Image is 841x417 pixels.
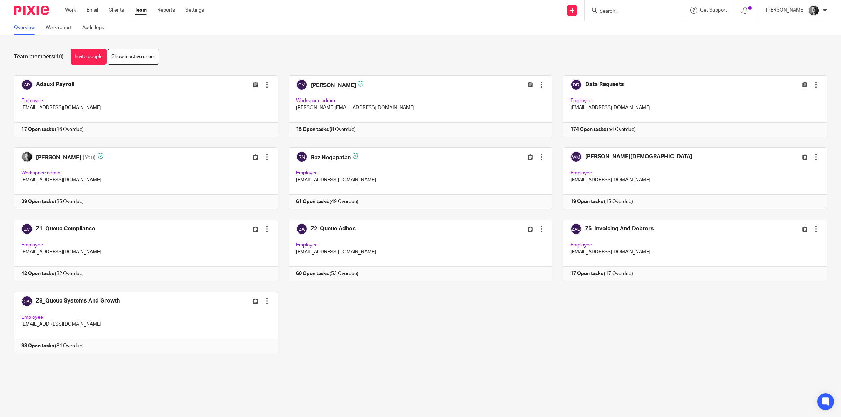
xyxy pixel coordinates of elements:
[87,7,98,14] a: Email
[71,49,107,65] a: Invite people
[109,7,124,14] a: Clients
[82,21,109,35] a: Audit logs
[157,7,175,14] a: Reports
[46,21,77,35] a: Work report
[14,53,64,61] h1: Team members
[185,7,204,14] a: Settings
[14,21,40,35] a: Overview
[700,8,727,13] span: Get Support
[599,8,662,15] input: Search
[766,7,805,14] p: [PERSON_NAME]
[135,7,147,14] a: Team
[108,49,159,65] a: Show inactive users
[808,5,819,16] img: DSC_9061-3.jpg
[14,6,49,15] img: Pixie
[54,54,64,60] span: (10)
[65,7,76,14] a: Work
